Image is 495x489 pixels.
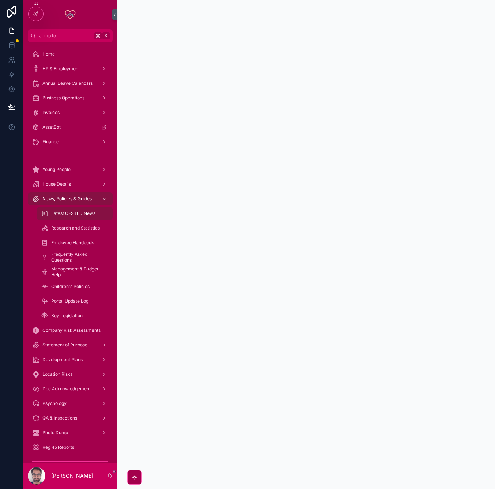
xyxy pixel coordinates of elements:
[42,430,68,436] span: Photo Dump
[37,221,113,235] a: Research and Statistics
[51,266,105,278] span: Management & Budget Help
[37,295,113,308] a: Portal Update Log
[28,441,113,454] a: Reg 45 Reports
[28,412,113,425] a: QA & Inspections
[28,29,113,42] button: Jump to...K
[28,163,113,176] a: Young People
[28,426,113,439] a: Photo Dump
[23,42,117,463] div: scrollable content
[37,236,113,249] a: Employee Handbook
[42,401,67,406] span: Psychology
[37,265,113,278] a: Management & Budget Help
[42,181,71,187] span: House Details
[28,106,113,119] a: Invoices
[42,327,101,333] span: Company Risk Assessments
[37,207,113,220] a: Latest OFSTED News
[51,211,95,216] span: Latest OFSTED News
[42,51,55,57] span: Home
[42,167,71,173] span: Young People
[28,77,113,90] a: Annual Leave Calendars
[28,178,113,191] a: House Details
[42,110,60,115] span: Invoices
[42,95,84,101] span: Business Operations
[103,33,109,39] span: K
[42,371,72,377] span: Location Risks
[42,124,61,130] span: AssetBot
[42,80,93,86] span: Annual Leave Calendars
[64,9,76,20] img: App logo
[42,444,74,450] span: Reg 45 Reports
[28,121,113,134] a: AssetBot
[28,368,113,381] a: Location Risks
[28,382,113,395] a: Doc Acknowledgement
[28,192,113,205] a: News, Policies & Guides
[39,33,91,39] span: Jump to...
[42,196,92,202] span: News, Policies & Guides
[42,342,87,348] span: Statement of Purpose
[28,91,113,105] a: Business Operations
[28,397,113,410] a: Psychology
[37,280,113,293] a: Children's Policies
[51,251,105,263] span: Frequently Asked Questions
[51,240,94,246] span: Employee Handbook
[28,62,113,75] a: HR & Employment
[42,66,80,72] span: HR & Employment
[42,386,91,392] span: Doc Acknowledgement
[51,225,100,231] span: Research and Statistics
[51,472,93,479] p: [PERSON_NAME]
[28,48,113,61] a: Home
[37,251,113,264] a: Frequently Asked Questions
[42,415,77,421] span: QA & Inspections
[51,284,90,289] span: Children's Policies
[28,135,113,148] a: Finance
[42,139,59,145] span: Finance
[51,298,88,304] span: Portal Update Log
[28,338,113,352] a: Statement of Purpose
[28,324,113,337] a: Company Risk Assessments
[28,353,113,366] a: Development Plans
[42,357,83,363] span: Development Plans
[37,309,113,322] a: Key Legislation
[51,313,83,319] span: Key Legislation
